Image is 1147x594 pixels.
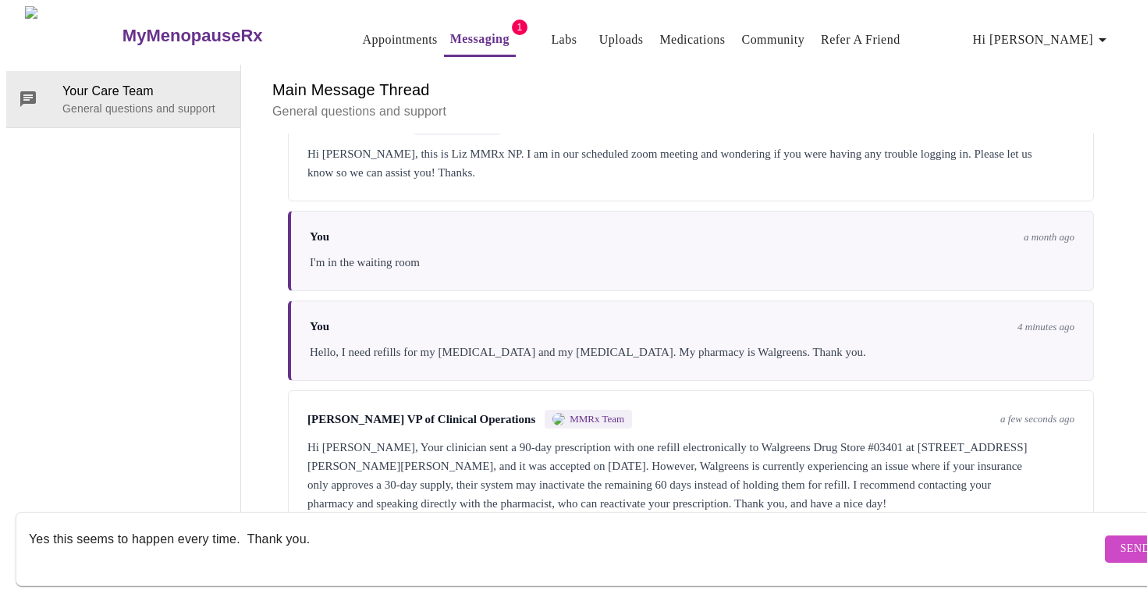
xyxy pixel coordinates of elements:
span: Hi [PERSON_NAME] [973,29,1112,51]
p: General questions and support [272,102,1110,121]
img: MyMenopauseRx Logo [25,6,120,65]
p: General questions and support [62,101,228,116]
a: Appointments [363,29,438,51]
div: Hello, I need refills for my [MEDICAL_DATA] and my [MEDICAL_DATA]. My pharmacy is Walgreens. Than... [310,343,1074,361]
span: 4 minutes ago [1017,321,1074,333]
span: You [310,320,329,333]
a: Refer a Friend [821,29,900,51]
span: You [310,230,329,244]
button: Appointments [357,24,444,55]
button: Labs [539,24,589,55]
h6: Main Message Thread [272,77,1110,102]
a: Uploads [599,29,644,51]
a: Medications [659,29,725,51]
div: I'm in the waiting room [310,253,1074,272]
span: MMRx Team [570,413,624,425]
button: Medications [653,24,731,55]
button: Refer a Friend [815,24,907,55]
img: MMRX [552,413,565,425]
div: Your Care TeamGeneral questions and support [6,71,240,127]
button: Messaging [444,23,516,57]
div: Hi [PERSON_NAME], this is Liz MMRx NP. I am in our scheduled zoom meeting and wondering if you we... [307,144,1074,182]
a: Messaging [450,28,510,50]
h3: MyMenopauseRx [123,26,263,46]
span: Your Care Team [62,82,228,101]
button: Community [736,24,811,55]
span: 1 [512,20,527,35]
a: Labs [551,29,577,51]
span: [PERSON_NAME] VP of Clinical Operations [307,413,535,426]
button: Uploads [593,24,650,55]
div: Hi [PERSON_NAME], Your clinician sent a 90-day prescription with one refill electronically to Wal... [307,438,1074,513]
button: Hi [PERSON_NAME] [967,24,1118,55]
span: a month ago [1024,231,1074,244]
span: a few seconds ago [1000,413,1074,425]
a: MyMenopauseRx [120,9,325,63]
textarea: Send a message about your appointment [29,524,1101,574]
a: Community [742,29,805,51]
